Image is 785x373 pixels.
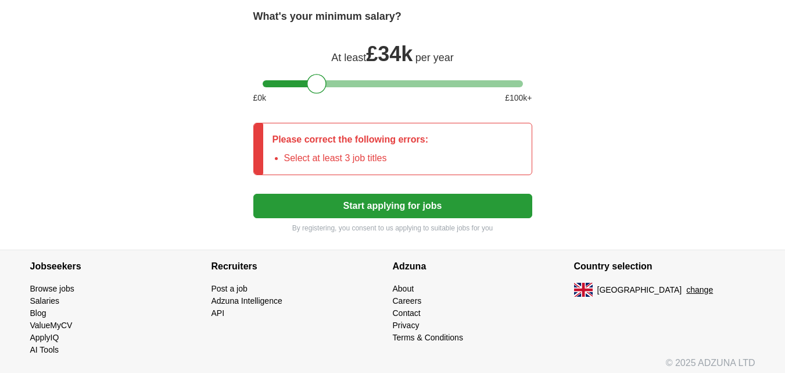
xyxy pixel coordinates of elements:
[212,284,248,293] a: Post a job
[212,296,282,305] a: Adzuna Intelligence
[415,52,454,63] span: per year
[253,9,402,24] label: What's your minimum salary?
[30,284,74,293] a: Browse jobs
[505,92,532,104] span: £ 100 k+
[574,283,593,297] img: UK flag
[366,42,413,66] span: £ 34k
[331,52,366,63] span: At least
[273,133,429,147] p: Please correct the following errors:
[574,250,755,283] h4: Country selection
[597,284,682,296] span: [GEOGRAPHIC_DATA]
[253,92,267,104] span: £ 0 k
[393,296,422,305] a: Careers
[30,296,60,305] a: Salaries
[212,308,225,318] a: API
[393,308,421,318] a: Contact
[30,308,46,318] a: Blog
[253,223,532,233] p: By registering, you consent to us applying to suitable jobs for you
[253,194,532,218] button: Start applying for jobs
[393,333,463,342] a: Terms & Conditions
[30,345,59,354] a: AI Tools
[393,321,420,330] a: Privacy
[686,284,713,296] button: change
[30,321,73,330] a: ValueMyCV
[30,333,59,342] a: ApplyIQ
[284,151,429,165] li: Select at least 3 job titles
[393,284,414,293] a: About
